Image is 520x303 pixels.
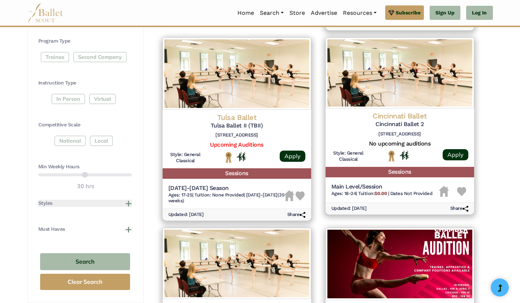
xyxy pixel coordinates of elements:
[38,163,132,170] h4: Min Weekly Hours
[457,187,466,196] img: Heart
[326,228,474,300] img: Logo
[163,168,311,179] h5: Sessions
[168,192,285,204] span: [DATE]-[DATE] (35 weeks)
[331,205,367,212] h6: Updated: [DATE]
[257,5,287,21] a: Search
[163,38,311,110] img: Logo
[340,5,379,21] a: Resources
[168,113,305,122] h4: Tulsa Ballet
[331,111,468,121] h4: Cincinnati Ballet
[38,121,132,129] h4: Competitive Scale
[38,79,132,87] h4: Instruction Type
[168,192,285,204] h6: | |
[400,151,409,160] img: In Person
[38,226,65,233] h4: Must Haves
[396,9,421,17] span: Subscribe
[331,150,366,163] h6: Style: General Classical
[388,9,394,17] img: gem.svg
[38,200,52,207] h4: Styles
[38,226,132,233] button: Must Haves
[387,150,396,161] img: National
[374,191,387,196] b: $0.00
[194,192,244,198] span: Tuition: None Provided
[331,131,468,137] h6: [STREET_ADDRESS]
[280,151,305,162] a: Apply
[385,5,424,20] a: Subscribe
[77,182,94,191] output: 30 hrs
[168,152,203,164] h6: Style: General Classical
[358,191,388,196] span: Tuition:
[331,191,433,197] h6: | |
[284,190,294,201] img: Housing Unavailable
[38,200,132,207] button: Styles
[38,38,132,45] h4: Program Type
[326,167,474,177] h5: Sessions
[439,186,449,197] img: Housing Unavailable
[287,212,305,218] h6: Share
[168,185,285,192] h5: [DATE]-[DATE] Season
[390,191,432,196] span: Dates Not Provided
[163,228,311,299] img: Logo
[40,274,130,290] button: Clear Search
[331,183,433,191] h5: Main Level/Session
[443,149,468,160] a: Apply
[450,205,468,212] h6: Share
[168,132,305,138] h6: [STREET_ADDRESS]
[287,5,308,21] a: Store
[466,6,493,20] a: Log In
[168,192,193,198] span: Ages: 17-25
[235,5,257,21] a: Home
[331,191,356,196] span: Ages: 18-24
[331,140,468,148] h5: No upcoming auditions
[168,122,305,130] h5: Tulsa Ballet II (TBII)
[430,6,460,20] a: Sign Up
[308,5,340,21] a: Advertise
[168,212,204,218] h6: Updated: [DATE]
[331,121,468,128] h5: Cincinnati Ballet 2
[326,38,474,108] img: Logo
[224,152,233,163] img: National
[237,152,246,161] img: In Person
[296,191,305,200] img: Heart
[210,141,263,148] a: Upcoming Auditions
[40,253,130,270] button: Search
